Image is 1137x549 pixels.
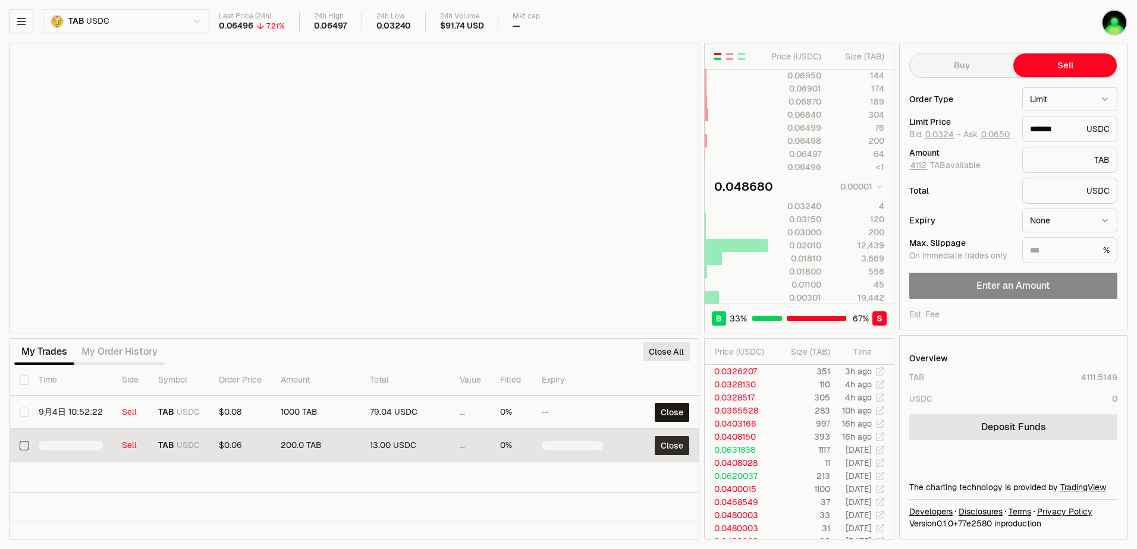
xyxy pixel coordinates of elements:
[846,510,872,520] time: [DATE]
[831,200,884,212] div: 4
[266,21,285,31] div: 7.21%
[20,408,29,417] button: Select row
[980,130,1011,139] button: 0.0650
[705,522,774,535] td: 0.0480003
[219,12,285,21] div: Last Price (24h)
[842,418,872,429] time: 16h ago
[705,456,774,469] td: 0.0408028
[768,70,821,81] div: 0.06950
[112,365,148,396] th: Side
[831,109,884,121] div: 304
[643,342,690,361] button: Close All
[1009,506,1031,518] a: Terms
[20,441,29,450] button: Select row
[909,518,1117,529] div: Version 0.1.0 + in production
[909,239,1013,247] div: Max. Slippage
[768,239,821,251] div: 0.02010
[705,365,774,378] td: 0.0326207
[909,371,925,383] div: TAB
[271,365,360,396] th: Amount
[958,518,992,529] span: 77e258096fa4e3c53258ee72bdc0e6f4f97b07b5
[831,279,884,291] div: 45
[783,346,830,358] div: Size ( TAB )
[909,160,981,171] span: TAB available
[768,122,821,134] div: 0.06499
[1022,87,1117,111] button: Limit
[877,313,882,324] span: S
[774,391,831,404] td: 305
[774,430,831,443] td: 393
[853,313,869,324] span: 67 %
[774,535,831,548] td: 20
[845,392,872,403] time: 4h ago
[705,404,774,417] td: 0.0365528
[716,313,722,324] span: B
[831,226,884,238] div: 200
[376,12,412,21] div: 24h Low
[376,21,412,31] div: 0.03240
[705,482,774,496] td: 0.0400015
[774,482,831,496] td: 1100
[219,406,241,417] span: $0.08
[219,440,242,450] span: $0.06
[705,378,774,391] td: 0.0328130
[360,365,450,396] th: Total
[842,431,872,442] time: 16h ago
[705,496,774,509] td: 0.0468549
[845,379,872,390] time: 4h ago
[909,481,1117,493] div: The charting technology is provided by
[705,417,774,430] td: 0.0403166
[532,396,613,429] td: --
[705,391,774,404] td: 0.0328517
[831,148,884,160] div: 64
[909,506,953,518] a: Developers
[910,53,1013,77] button: Buy
[842,405,872,416] time: 10h ago
[1022,178,1117,204] div: USDC
[86,16,109,27] span: USDC
[774,404,831,417] td: 283
[831,83,884,94] div: 174
[768,266,821,277] div: 0.01800
[774,365,831,378] td: 351
[1022,209,1117,232] button: None
[831,96,884,108] div: 189
[314,12,347,21] div: 24h High
[831,253,884,264] div: 3,669
[281,440,351,451] div: 200.0 TAB
[149,365,209,396] th: Symbol
[158,407,174,418] span: TAB
[158,440,174,451] span: TAB
[831,239,884,251] div: 12,439
[846,444,872,455] time: [DATE]
[831,292,884,304] div: 19,442
[831,161,884,173] div: <1
[909,352,948,364] div: Overview
[846,457,872,468] time: [DATE]
[370,440,440,451] div: 13.00 USDC
[1022,116,1117,142] div: USDC
[500,440,523,451] div: 0%
[10,43,699,333] iframe: Financial Chart
[774,469,831,482] td: 213
[705,535,774,548] td: 0.0480003
[14,340,74,364] button: My Trades
[219,21,253,31] div: 0.06496
[909,95,1013,103] div: Order Type
[831,70,884,81] div: 144
[1081,371,1117,383] div: 4111.5149
[737,52,746,61] button: Show Buy Orders Only
[705,469,774,482] td: 0.0620037
[768,161,821,173] div: 0.06496
[532,365,613,396] th: Expiry
[909,149,1013,157] div: Amount
[460,440,481,451] div: ...
[774,443,831,456] td: 1117
[450,365,491,396] th: Value
[768,226,821,238] div: 0.03000
[774,509,831,522] td: 33
[909,118,1013,126] div: Limit Price
[845,366,872,377] time: 3h ago
[714,178,773,195] div: 0.048680
[440,21,483,31] div: $91.74 USD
